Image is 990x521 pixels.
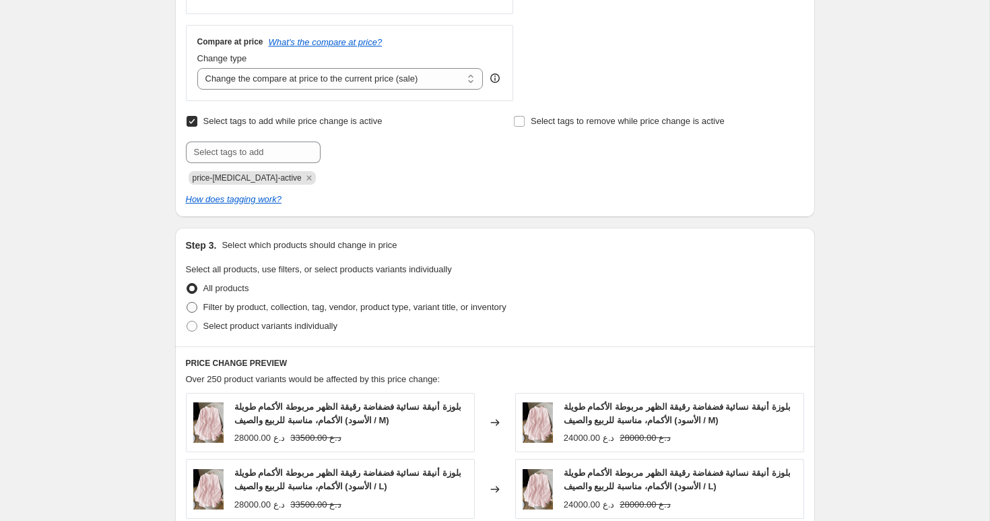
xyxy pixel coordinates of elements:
strike: 33500.00 د.ع [290,431,341,445]
span: بلوزة أنيقة نسائية فضفاضة رقيقة الظهر مربوطة الأكمام طويلة الأكمام، مناسبة للربيع والصيف (الأسود ... [234,468,461,491]
h6: PRICE CHANGE PREVIEW [186,358,804,369]
button: What's the compare at price? [269,37,383,47]
button: Remove price-change-job-active [303,172,315,184]
strike: 33500.00 د.ع [290,498,341,512]
div: 28000.00 د.ع [234,498,285,512]
span: بلوزة أنيقة نسائية فضفاضة رقيقة الظهر مربوطة الأكمام طويلة الأكمام، مناسبة للربيع والصيف (الأسود ... [564,468,791,491]
span: بلوزة أنيقة نسائية فضفاضة رقيقة الظهر مربوطة الأكمام طويلة الأكمام، مناسبة للربيع والصيف (الأسود ... [234,402,461,425]
span: Select tags to add while price change is active [203,116,383,126]
span: Change type [197,53,247,63]
img: 174901719499e00bf9c00ac25e0da74b8417cdda4e_thumbnail_900x_97e2acd4-19a4-4b97-9dd2-9469c51bddc5_80... [523,469,553,510]
p: Select which products should change in price [222,239,397,252]
span: Select all products, use filters, or select products variants individually [186,264,452,274]
strike: 28000.00 د.ع [620,431,670,445]
span: Over 250 product variants would be affected by this price change: [186,374,440,384]
span: All products [203,283,249,293]
div: 24000.00 د.ع [564,431,614,445]
img: 174901719499e00bf9c00ac25e0da74b8417cdda4e_thumbnail_900x_97e2acd4-19a4-4b97-9dd2-9469c51bddc5_80... [523,402,553,443]
div: 24000.00 د.ع [564,498,614,512]
div: 28000.00 د.ع [234,431,285,445]
h2: Step 3. [186,239,217,252]
div: help [488,71,502,85]
img: 174901719499e00bf9c00ac25e0da74b8417cdda4e_thumbnail_900x_97e2acd4-19a4-4b97-9dd2-9469c51bddc5_80... [193,469,224,510]
span: Filter by product, collection, tag, vendor, product type, variant title, or inventory [203,302,506,312]
strike: 28000.00 د.ع [620,498,670,512]
span: بلوزة أنيقة نسائية فضفاضة رقيقة الظهر مربوطة الأكمام طويلة الأكمام، مناسبة للربيع والصيف (الأسود ... [564,402,791,425]
a: How does tagging work? [186,194,282,204]
h3: Compare at price [197,36,263,47]
span: Select tags to remove while price change is active [531,116,725,126]
img: 174901719499e00bf9c00ac25e0da74b8417cdda4e_thumbnail_900x_97e2acd4-19a4-4b97-9dd2-9469c51bddc5_80... [193,402,224,443]
span: Select product variants individually [203,321,337,331]
input: Select tags to add [186,142,321,163]
span: price-change-job-active [193,173,302,183]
